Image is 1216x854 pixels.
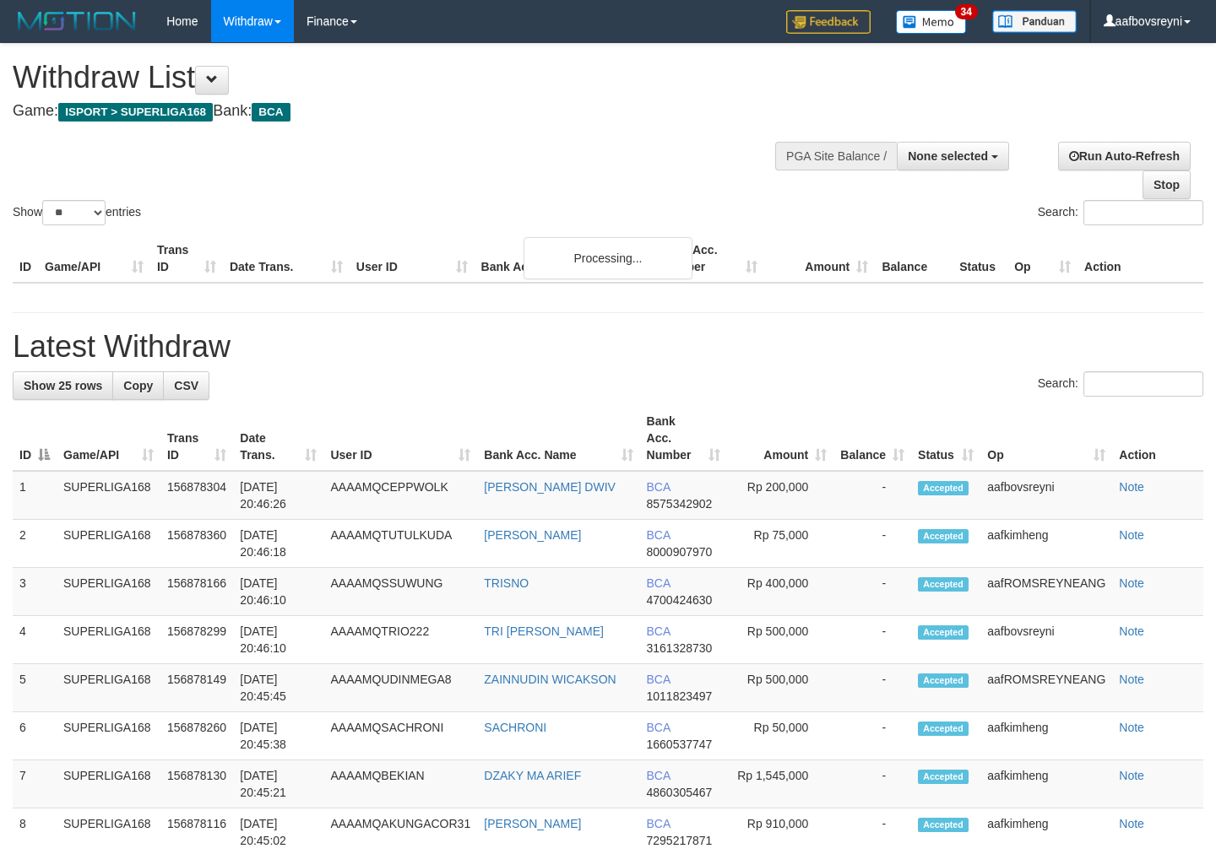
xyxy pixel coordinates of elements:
[640,406,728,471] th: Bank Acc. Number: activate to sort column ascending
[323,520,477,568] td: AAAAMQTUTULKUDA
[484,817,581,830] a: [PERSON_NAME]
[160,568,233,616] td: 156878166
[160,616,233,664] td: 156878299
[647,769,670,782] span: BCA
[1078,235,1203,283] th: Action
[647,497,713,511] span: Copy 8575342902 to clipboard
[833,616,911,664] td: -
[323,712,477,760] td: AAAAMQSACHRONI
[13,330,1203,364] h1: Latest Withdraw
[1119,721,1144,734] a: Note
[647,576,670,590] span: BCA
[918,673,969,688] span: Accepted
[980,664,1112,712] td: aafROMSREYNEANG
[980,712,1112,760] td: aafkimheng
[1112,406,1203,471] th: Action
[1119,624,1144,638] a: Note
[323,471,477,520] td: AAAAMQCEPPWOLK
[1083,371,1203,397] input: Search:
[980,520,1112,568] td: aafkimheng
[13,568,57,616] td: 3
[727,568,833,616] td: Rp 400,000
[775,142,897,170] div: PGA Site Balance /
[911,406,980,471] th: Status: activate to sort column ascending
[323,406,477,471] th: User ID: activate to sort column ascending
[163,371,209,400] a: CSV
[484,528,581,542] a: [PERSON_NAME]
[647,689,713,703] span: Copy 1011823497 to clipboard
[647,593,713,607] span: Copy 4700424630 to clipboard
[654,235,764,283] th: Bank Acc. Number
[484,721,546,734] a: SACHRONI
[24,379,102,392] span: Show 25 rows
[484,480,616,494] a: [PERSON_NAME] DWIV
[57,568,160,616] td: SUPERLIGA168
[786,10,871,34] img: Feedback.jpg
[13,520,57,568] td: 2
[833,760,911,808] td: -
[875,235,953,283] th: Balance
[13,103,794,120] h4: Game: Bank:
[727,471,833,520] td: Rp 200,000
[1119,576,1144,590] a: Note
[112,371,164,400] a: Copy
[57,471,160,520] td: SUPERLIGA168
[484,769,581,782] a: DZAKY MA ARIEF
[727,406,833,471] th: Amount: activate to sort column ascending
[1038,200,1203,225] label: Search:
[727,712,833,760] td: Rp 50,000
[123,379,153,392] span: Copy
[323,664,477,712] td: AAAAMQUDINMEGA8
[980,760,1112,808] td: aafkimheng
[727,616,833,664] td: Rp 500,000
[160,712,233,760] td: 156878260
[727,760,833,808] td: Rp 1,545,000
[57,712,160,760] td: SUPERLIGA168
[252,103,290,122] span: BCA
[160,760,233,808] td: 156878130
[918,529,969,543] span: Accepted
[980,616,1112,664] td: aafbovsreyni
[223,235,350,283] th: Date Trans.
[160,664,233,712] td: 156878149
[13,235,38,283] th: ID
[323,760,477,808] td: AAAAMQBEKIAN
[13,760,57,808] td: 7
[38,235,150,283] th: Game/API
[1119,817,1144,830] a: Note
[350,235,475,283] th: User ID
[1143,170,1191,199] a: Stop
[647,817,670,830] span: BCA
[647,673,670,686] span: BCA
[727,520,833,568] td: Rp 75,000
[233,616,323,664] td: [DATE] 20:46:10
[13,61,794,95] h1: Withdraw List
[833,520,911,568] td: -
[918,481,969,495] span: Accepted
[58,103,213,122] span: ISPORT > SUPERLIGA168
[918,625,969,640] span: Accepted
[980,406,1112,471] th: Op: activate to sort column ascending
[174,379,198,392] span: CSV
[233,568,323,616] td: [DATE] 20:46:10
[992,10,1077,33] img: panduan.png
[160,406,233,471] th: Trans ID: activate to sort column ascending
[647,545,713,559] span: Copy 8000907970 to clipboard
[918,722,969,736] span: Accepted
[1119,673,1144,686] a: Note
[1119,480,1144,494] a: Note
[918,818,969,832] span: Accepted
[647,480,670,494] span: BCA
[647,624,670,638] span: BCA
[57,406,160,471] th: Game/API: activate to sort column ascending
[1038,371,1203,397] label: Search:
[1119,528,1144,542] a: Note
[1007,235,1078,283] th: Op
[233,406,323,471] th: Date Trans.: activate to sort column ascending
[57,664,160,712] td: SUPERLIGA168
[918,577,969,592] span: Accepted
[647,721,670,734] span: BCA
[764,235,875,283] th: Amount
[897,142,1009,170] button: None selected
[647,641,713,655] span: Copy 3161328730 to clipboard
